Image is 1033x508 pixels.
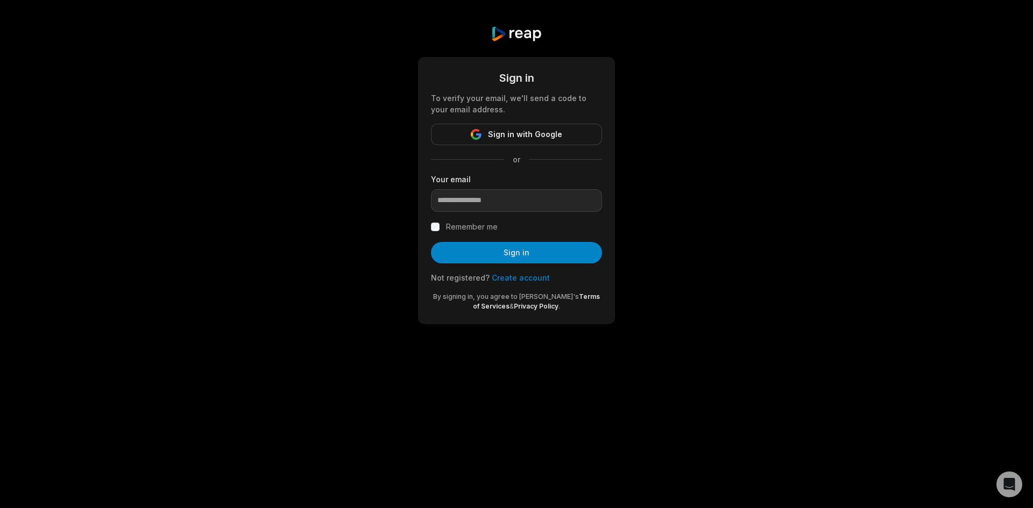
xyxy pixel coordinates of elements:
[431,174,602,185] label: Your email
[492,273,550,282] a: Create account
[488,128,562,141] span: Sign in with Google
[558,302,560,310] span: .
[491,26,542,42] img: reap
[431,70,602,86] div: Sign in
[473,292,600,310] a: Terms of Services
[514,302,558,310] a: Privacy Policy
[510,302,514,310] span: &
[433,292,579,300] span: By signing in, you agree to [PERSON_NAME]'s
[431,273,490,282] span: Not registered?
[431,242,602,263] button: Sign in
[996,471,1022,497] div: Open Intercom Messenger
[504,154,529,165] span: or
[446,220,498,233] label: Remember me
[431,124,602,145] button: Sign in with Google
[431,92,602,115] div: To verify your email, we'll send a code to your email address.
